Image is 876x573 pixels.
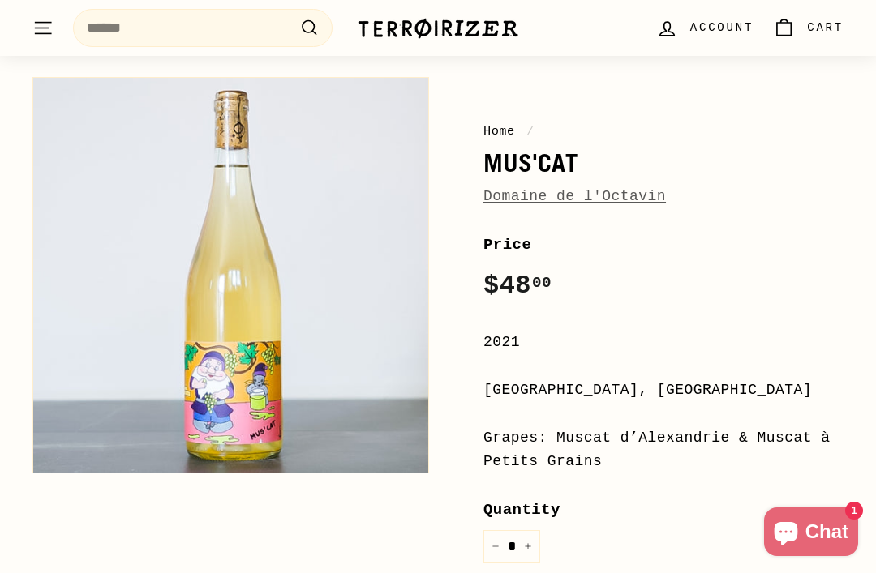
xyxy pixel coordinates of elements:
div: 2021 [483,331,844,354]
a: Account [646,4,763,52]
nav: breadcrumbs [483,122,844,141]
sup: 00 [532,274,552,292]
span: / [522,124,539,139]
h1: MUS'CAT [483,149,844,177]
a: Cart [763,4,853,52]
inbox-online-store-chat: Shopify online store chat [759,507,863,560]
span: $48 [483,271,552,301]
a: Home [483,124,515,139]
button: Increase item quantity by one [516,530,540,563]
a: Domaine de l'Octavin [483,188,666,204]
span: Account [690,19,754,36]
div: Grapes: Muscat d’Alexandrie & Muscat à Petits Grains [483,426,844,473]
input: quantity [483,530,540,563]
span: Cart [807,19,844,36]
label: Price [483,233,844,257]
label: Quantity [483,498,844,522]
button: Reduce item quantity by one [483,530,508,563]
div: [GEOGRAPHIC_DATA], [GEOGRAPHIC_DATA] [483,378,844,402]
